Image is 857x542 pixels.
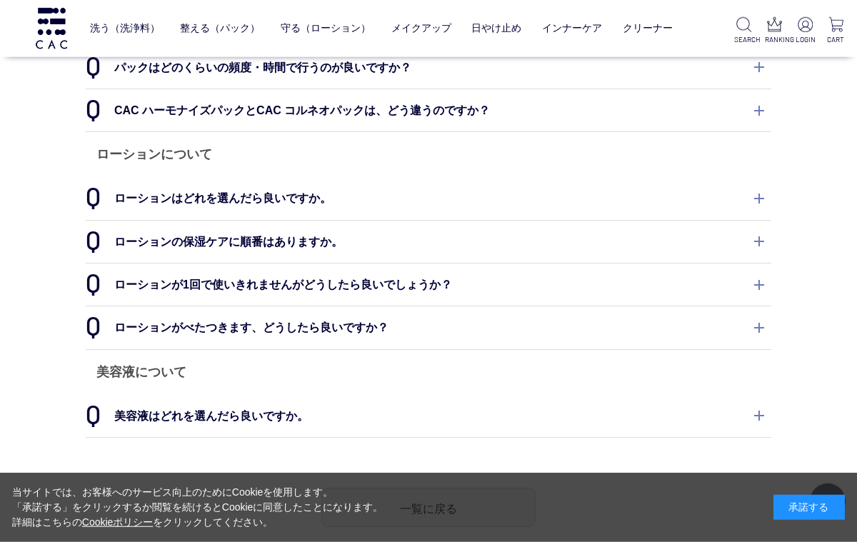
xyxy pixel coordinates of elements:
a: 守る（ローション） [281,11,371,45]
a: CART [826,17,846,45]
img: logo [34,8,69,49]
a: SEARCH [734,17,753,45]
dt: ローションの保湿ケアに順番はありますか。 [86,221,771,263]
p: LOGIN [796,34,815,45]
p: RANKING [765,34,784,45]
dt: パックはどのくらいの頻度・時間で行うのが良いですか？ [86,46,771,89]
a: 洗う（洗浄料） [90,11,160,45]
dt: 美容液はどれを選んだら良いですか。 [86,395,771,437]
div: 承諾する [773,495,845,520]
h3: 美容液について [86,350,771,395]
a: LOGIN [796,17,815,45]
dt: ローションが1回で使いきれませんがどうしたら良いでしょうか？ [86,264,771,306]
a: メイクアップ [391,11,451,45]
dt: ローションがべたつきます、どうしたら良いですか？ [86,306,771,348]
p: SEARCH [734,34,753,45]
a: インナーケア [542,11,602,45]
a: Cookieポリシー [82,516,154,528]
a: 整える（パック） [180,11,260,45]
a: クリーナー [623,11,673,45]
h3: ローションについて [86,132,771,177]
p: CART [826,34,846,45]
div: 当サイトでは、お客様へのサービス向上のためにCookieを使用します。 「承諾する」をクリックするか閲覧を続けるとCookieに同意したことになります。 詳細はこちらの をクリックしてください。 [12,485,384,530]
a: RANKING [765,17,784,45]
dt: CAC ハーモナイズパックとCAC コルネオパックは、どう違うのですか？ [86,89,771,131]
dt: ローションはどれを選んだら良いですか。 [86,177,771,219]
a: 日やけ止め [471,11,521,45]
